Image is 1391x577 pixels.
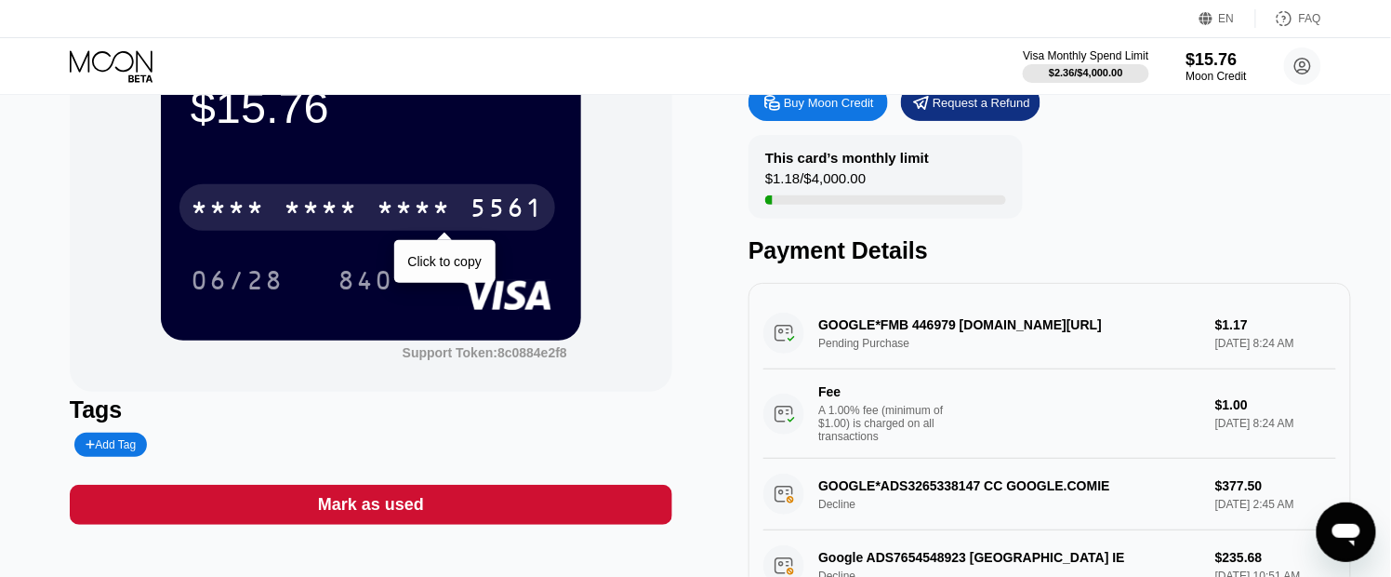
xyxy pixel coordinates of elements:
div: EN [1219,12,1235,25]
div: FAQ [1299,12,1321,25]
div: Mark as used [318,494,424,516]
div: $1.18 / $4,000.00 [765,170,866,195]
div: Add Tag [74,433,147,457]
div: Buy Moon Credit [784,95,874,111]
div: 06/28 [191,268,284,298]
div: Click to copy [408,254,482,269]
iframe: Button to launch messaging window [1317,503,1376,562]
div: This card’s monthly limit [765,150,929,166]
div: A 1.00% fee (minimum of $1.00) is charged on all transactions [818,404,958,443]
div: Visa Monthly Spend Limit [1023,49,1148,62]
div: Support Token: 8c0884e2f8 [403,345,567,360]
div: FAQ [1256,9,1321,28]
div: Moon Credit [1186,70,1247,83]
div: Add Tag [86,438,136,451]
div: $15.76 [191,81,551,133]
div: Mark as used [70,485,672,525]
div: $2.36 / $4,000.00 [1049,67,1123,78]
div: 06/28 [177,257,298,303]
div: Payment Details [748,237,1351,264]
div: 5561 [470,195,544,225]
div: $15.76 [1186,50,1247,70]
div: Request a Refund [933,95,1030,111]
div: Support Token:8c0884e2f8 [403,345,567,360]
div: Visa Monthly Spend Limit$2.36/$4,000.00 [1023,49,1148,83]
div: $15.76Moon Credit [1186,50,1247,83]
div: Request a Refund [901,84,1040,121]
div: [DATE] 8:24 AM [1215,417,1336,430]
div: $1.00 [1215,397,1336,412]
div: 840 [338,268,393,298]
div: Fee [818,384,948,399]
div: FeeA 1.00% fee (minimum of $1.00) is charged on all transactions$1.00[DATE] 8:24 AM [763,369,1336,459]
div: Buy Moon Credit [748,84,888,121]
div: 840 [324,257,407,303]
div: Tags [70,396,672,423]
div: EN [1199,9,1256,28]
